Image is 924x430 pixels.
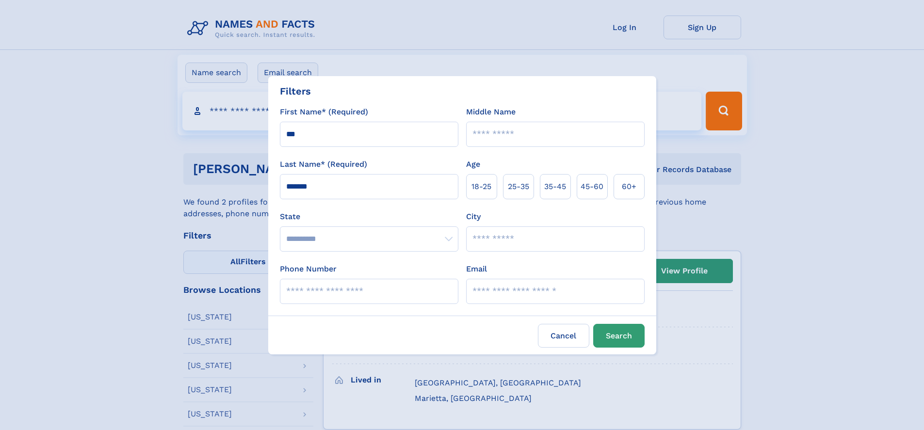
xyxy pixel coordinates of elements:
[280,211,458,223] label: State
[466,211,481,223] label: City
[280,106,368,118] label: First Name* (Required)
[280,263,337,275] label: Phone Number
[471,181,491,192] span: 18‑25
[466,159,480,170] label: Age
[508,181,529,192] span: 25‑35
[466,263,487,275] label: Email
[593,324,645,348] button: Search
[581,181,603,192] span: 45‑60
[280,159,367,170] label: Last Name* (Required)
[538,324,589,348] label: Cancel
[466,106,516,118] label: Middle Name
[280,84,311,98] div: Filters
[544,181,566,192] span: 35‑45
[622,181,636,192] span: 60+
